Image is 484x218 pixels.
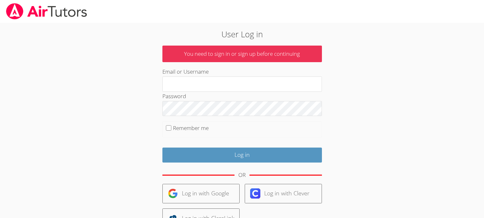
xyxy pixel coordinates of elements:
[162,184,240,203] a: Log in with Google
[162,148,322,163] input: Log in
[162,46,322,62] p: You need to sign in or sign up before continuing
[250,188,260,199] img: clever-logo-6eab21bc6e7a338710f1a6ff85c0baf02591cd810cc4098c63d3a4b26e2feb20.svg
[168,188,178,199] img: google-logo-50288ca7cdecda66e5e0955fdab243c47b7ad437acaf1139b6f446037453330a.svg
[162,68,209,75] label: Email or Username
[173,124,209,132] label: Remember me
[245,184,322,203] a: Log in with Clever
[111,28,373,40] h2: User Log in
[5,3,88,19] img: airtutors_banner-c4298cdbf04f3fff15de1276eac7730deb9818008684d7c2e4769d2f7ddbe033.png
[162,92,186,100] label: Password
[238,171,246,180] div: OR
